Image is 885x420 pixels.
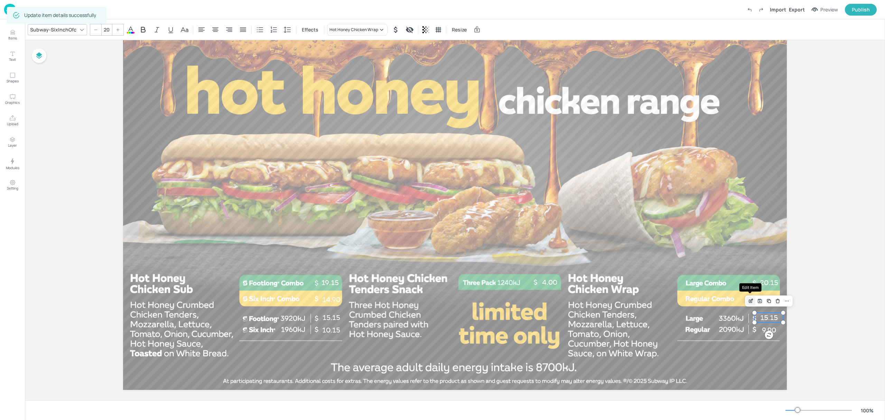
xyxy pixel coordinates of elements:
[542,278,557,286] span: 4.00
[762,326,776,334] span: 9.90
[760,279,778,287] span: 20.15
[739,283,762,292] div: Edit Item
[323,313,340,322] span: 15.15
[300,26,320,33] span: Effects
[404,24,415,35] div: Display condition
[820,6,838,13] div: Preview
[4,4,16,15] img: logo-86c26b7e.jpg
[390,24,401,35] div: Hide symbol
[329,27,378,33] div: Hot Honey Chicken Wrap
[859,407,875,414] div: 100 %
[764,296,773,305] div: Duplicate
[24,9,96,21] div: Update item details successfully
[450,26,468,33] span: Resize
[744,4,755,16] label: Undo (Ctrl + Z)
[760,313,778,322] span: 15.15
[773,296,782,305] div: Delete
[755,4,767,16] label: Redo (Ctrl + Y)
[760,294,778,303] span: 14.90
[746,296,755,305] div: Edit Item
[322,326,340,334] span: 10.15
[322,279,339,287] span: 19.15
[755,296,764,305] div: Save Layout
[770,6,786,13] div: Import
[845,4,877,16] button: Publish
[29,25,78,35] div: Subway-SixInchOfc
[808,4,842,15] button: Preview
[852,6,870,13] div: Publish
[789,6,805,13] div: Export
[322,295,341,304] span: 14.90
